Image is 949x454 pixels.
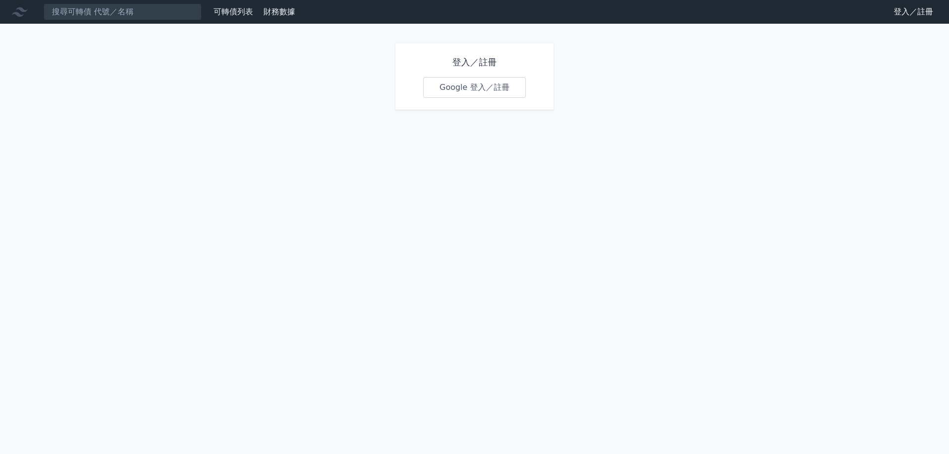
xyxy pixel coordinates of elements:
[423,55,526,69] h1: 登入／註冊
[886,4,941,20] a: 登入／註冊
[214,7,253,16] a: 可轉債列表
[423,77,526,98] a: Google 登入／註冊
[263,7,295,16] a: 財務數據
[43,3,202,20] input: 搜尋可轉債 代號／名稱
